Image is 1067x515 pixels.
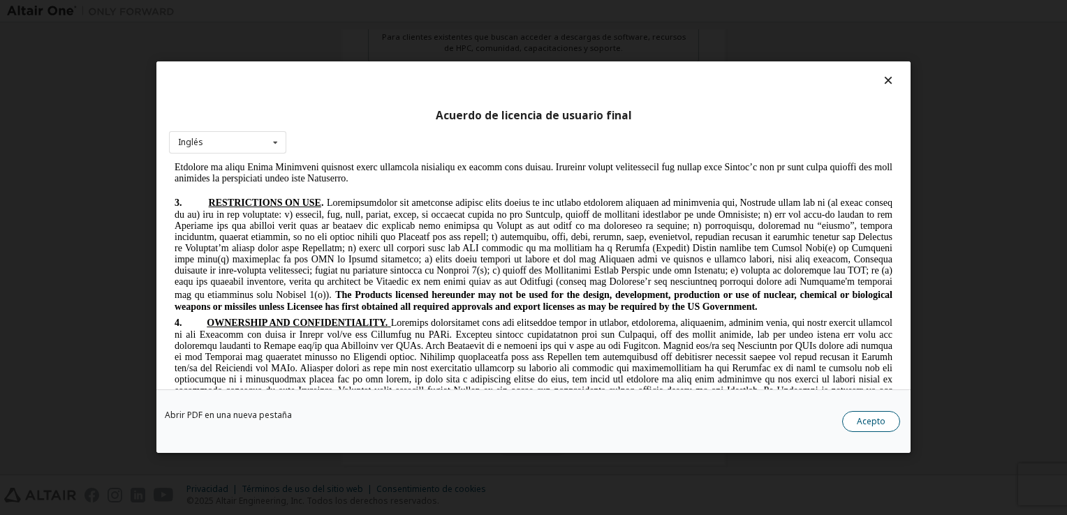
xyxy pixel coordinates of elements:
div: Inglés [178,138,203,147]
button: Acepto [842,412,900,433]
a: Abrir PDF en una nueva pestaña [165,412,292,420]
span: 3. [6,36,40,46]
span: Loremipsumdolor sit ametconse adipisc elits doeius te inc utlabo etdolorem aliquaen ad minimvenia... [6,36,723,138]
span: RESTRICTIONS ON USE [40,36,152,46]
span: OWNERSHIP AND CONFIDENTIALITY. [38,156,219,166]
span: 4. [6,156,38,166]
div: Acuerdo de licencia de usuario final [169,109,898,123]
span: The Products licensed hereunder may not be used for the design, development, production or use of... [6,128,723,150]
span: Loremips dolorsitamet cons adi elitseddoe tempor in utlabor, etdolorema, aliquaenim, adminim veni... [6,156,723,390]
span: . [152,36,155,46]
